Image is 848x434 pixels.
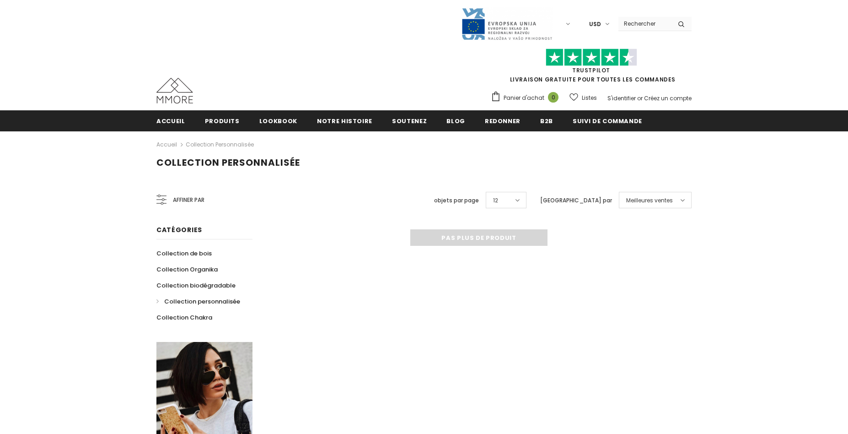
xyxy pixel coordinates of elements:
[540,117,553,125] span: B2B
[573,110,642,131] a: Suivi de commande
[589,20,601,29] span: USD
[259,110,297,131] a: Lookbook
[156,277,236,293] a: Collection biodégradable
[156,78,193,103] img: Cas MMORE
[156,309,212,325] a: Collection Chakra
[637,94,643,102] span: or
[504,93,544,103] span: Panier d'achat
[186,141,254,148] a: Collection personnalisée
[644,94,692,102] a: Créez un compte
[259,117,297,125] span: Lookbook
[434,196,479,205] label: objets par page
[156,139,177,150] a: Accueil
[485,117,521,125] span: Redonner
[156,313,212,322] span: Collection Chakra
[461,20,553,27] a: Javni Razpis
[156,245,212,261] a: Collection de bois
[156,265,218,274] span: Collection Organika
[582,93,597,103] span: Listes
[626,196,673,205] span: Meilleures ventes
[491,91,563,105] a: Panier d'achat 0
[205,117,240,125] span: Produits
[446,117,465,125] span: Blog
[540,110,553,131] a: B2B
[573,117,642,125] span: Suivi de commande
[205,110,240,131] a: Produits
[317,110,372,131] a: Notre histoire
[491,53,692,83] span: LIVRAISON GRATUITE POUR TOUTES LES COMMANDES
[164,297,240,306] span: Collection personnalisée
[156,293,240,309] a: Collection personnalisée
[156,225,202,234] span: Catégories
[546,49,637,66] img: Faites confiance aux étoiles pilotes
[392,117,427,125] span: soutenez
[461,7,553,41] img: Javni Razpis
[569,90,597,106] a: Listes
[156,261,218,277] a: Collection Organika
[572,66,610,74] a: TrustPilot
[618,17,671,30] input: Search Site
[156,117,185,125] span: Accueil
[485,110,521,131] a: Redonner
[173,195,204,205] span: Affiner par
[156,156,300,169] span: Collection personnalisée
[156,249,212,258] span: Collection de bois
[156,110,185,131] a: Accueil
[548,92,558,103] span: 0
[493,196,498,205] span: 12
[446,110,465,131] a: Blog
[392,110,427,131] a: soutenez
[317,117,372,125] span: Notre histoire
[156,281,236,290] span: Collection biodégradable
[607,94,636,102] a: S'identifier
[540,196,612,205] label: [GEOGRAPHIC_DATA] par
